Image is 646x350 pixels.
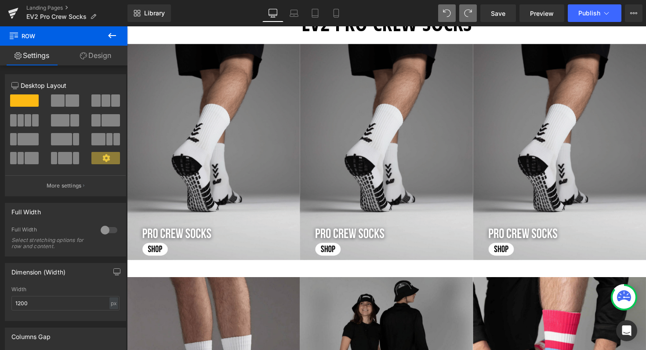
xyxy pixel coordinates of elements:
span: EV2 Pro Crew Socks [26,13,87,20]
a: Preview [519,4,564,22]
a: Desktop [262,4,283,22]
button: More [625,4,642,22]
span: Library [144,9,165,17]
div: Open Intercom Messenger [616,320,637,341]
a: Design [64,46,127,65]
div: Select stretching options for row and content. [11,237,91,249]
a: Landing Pages [26,4,127,11]
div: Width [11,286,120,292]
div: Dimension (Width) [11,263,65,276]
a: Mobile [326,4,347,22]
div: px [109,297,118,309]
p: More settings [47,182,82,190]
a: Tablet [305,4,326,22]
div: Full Width [11,203,41,216]
button: Publish [568,4,621,22]
a: Laptop [283,4,305,22]
button: More settings [5,175,126,196]
p: Desktop Layout [11,81,120,90]
div: Columns Gap [11,328,51,340]
span: Preview [530,9,554,18]
span: Row [9,26,97,46]
button: Undo [438,4,456,22]
span: Publish [578,10,600,17]
span: Save [491,9,505,18]
input: auto [11,296,120,310]
button: Redo [459,4,477,22]
a: New Library [127,4,171,22]
div: Full Width [11,226,92,235]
